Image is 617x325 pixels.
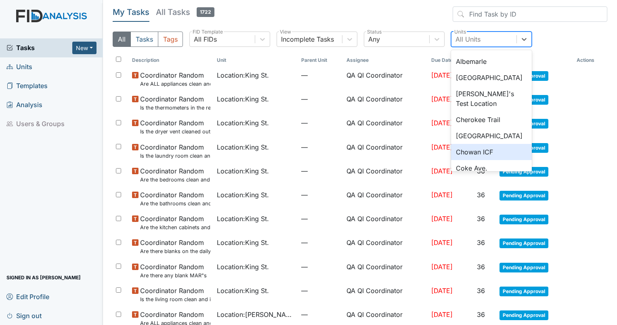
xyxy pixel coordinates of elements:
[431,119,453,127] span: [DATE]
[6,43,72,53] a: Tasks
[343,163,428,187] td: QA QI Coordinator
[343,115,428,139] td: QA QI Coordinator
[140,286,210,303] span: Coordinator Random Is the living room clean and in good repair?
[301,262,340,272] span: —
[499,191,548,200] span: Pending Approval
[499,263,548,272] span: Pending Approval
[217,310,295,319] span: Location : [PERSON_NAME]
[130,32,158,47] button: Tasks
[451,128,532,144] div: [GEOGRAPHIC_DATA]
[343,53,428,67] th: Assignee
[343,67,428,91] td: QA QI Coordinator
[197,7,214,17] span: 1722
[158,32,183,47] button: Tags
[451,70,532,86] div: [GEOGRAPHIC_DATA]
[431,310,453,319] span: [DATE]
[140,152,210,160] small: Is the laundry room clean and in good repair?
[499,310,548,320] span: Pending Approval
[116,57,121,62] input: Toggle All Rows Selected
[140,94,210,112] span: Coordinator Random Is the thermometers in the refrigerator reading between 34 degrees and 40 degr...
[301,238,340,247] span: —
[217,214,269,224] span: Location : King St.
[301,142,340,152] span: —
[217,70,269,80] span: Location : King St.
[6,80,48,92] span: Templates
[140,214,210,231] span: Coordinator Random Are the kitchen cabinets and floors clean?
[431,95,453,103] span: [DATE]
[455,34,481,44] div: All Units
[451,160,532,176] div: Coke Ave.
[431,191,453,199] span: [DATE]
[343,91,428,115] td: QA QI Coordinator
[217,286,269,295] span: Location : King St.
[217,262,269,272] span: Location : King St.
[140,190,210,207] span: Coordinator Random Are the bathrooms clean and in good repair?
[140,262,207,279] span: Coordinator Random Are there any blank MAR"s
[217,166,269,176] span: Location : King St.
[477,263,485,271] span: 36
[451,53,532,70] div: Albemarle
[343,211,428,234] td: QA QI Coordinator
[140,166,210,184] span: Coordinator Random Are the bedrooms clean and in good repair?
[477,310,485,319] span: 36
[129,53,214,67] th: Toggle SortBy
[499,167,548,177] span: Pending Approval
[431,287,453,295] span: [DATE]
[214,53,298,67] th: Toggle SortBy
[431,143,453,151] span: [DATE]
[301,310,340,319] span: —
[477,287,485,295] span: 36
[140,142,210,160] span: Coordinator Random Is the laundry room clean and in good repair?
[140,118,210,135] span: Coordinator Random Is the dryer vent cleaned out?
[477,191,485,199] span: 36
[343,283,428,306] td: QA QI Coordinator
[499,238,548,248] span: Pending Approval
[499,215,548,224] span: Pending Approval
[6,290,49,303] span: Edit Profile
[140,104,210,112] small: Is the thermometers in the refrigerator reading between 34 degrees and 40 degrees?
[140,238,210,255] span: Coordinator Random Are there blanks on the daily communication logs that have not been addressed ...
[113,6,149,18] h5: My Tasks
[156,6,214,18] h5: All Tasks
[217,94,269,104] span: Location : King St.
[140,200,210,207] small: Are the bathrooms clean and in good repair?
[217,118,269,128] span: Location : King St.
[431,238,453,247] span: [DATE]
[140,272,207,279] small: Are there any blank MAR"s
[301,190,340,200] span: —
[113,32,131,47] button: All
[281,34,334,44] div: Incomplete Tasks
[140,295,210,303] small: Is the living room clean and in good repair?
[343,259,428,283] td: QA QI Coordinator
[431,71,453,79] span: [DATE]
[217,190,269,200] span: Location : King St.
[301,286,340,295] span: —
[301,118,340,128] span: —
[140,224,210,231] small: Are the kitchen cabinets and floors clean?
[343,139,428,163] td: QA QI Coordinator
[301,214,340,224] span: —
[428,53,474,67] th: Toggle SortBy
[453,6,607,22] input: Find Task by ID
[217,142,269,152] span: Location : King St.
[431,263,453,271] span: [DATE]
[72,42,97,54] button: New
[298,53,343,67] th: Toggle SortBy
[573,53,607,67] th: Actions
[499,287,548,296] span: Pending Approval
[140,80,210,88] small: Are ALL appliances clean and working properly?
[451,144,532,160] div: Chowan ICF
[477,215,485,223] span: 36
[194,34,217,44] div: All FIDs
[368,34,380,44] div: Any
[477,167,485,175] span: 36
[301,166,340,176] span: —
[301,94,340,104] span: —
[6,271,81,284] span: Signed in as [PERSON_NAME]
[140,176,210,184] small: Are the bedrooms clean and in good repair?
[477,238,485,247] span: 36
[6,99,42,111] span: Analysis
[113,32,183,47] div: Type filter
[6,61,32,73] span: Units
